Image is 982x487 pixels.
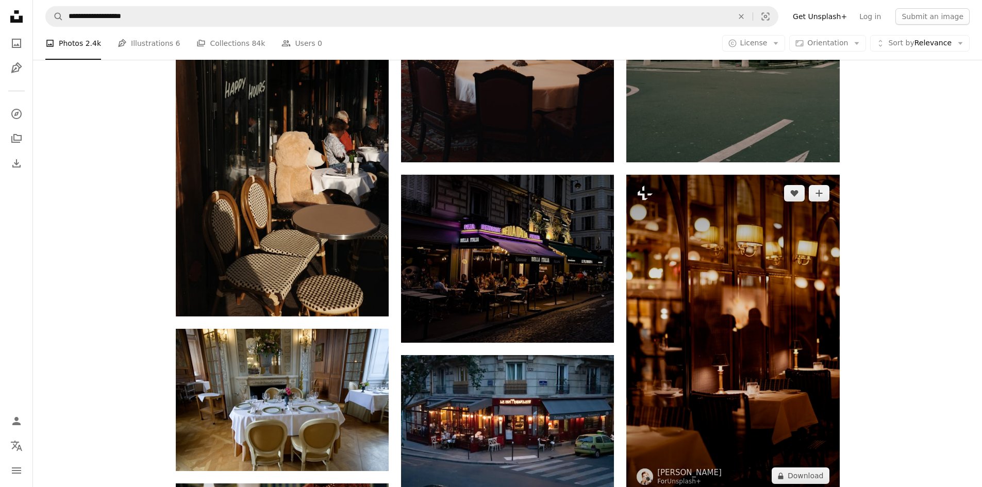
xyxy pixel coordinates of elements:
a: Illustrations [6,58,27,78]
button: Orientation [789,35,866,52]
a: a dining room with a table set for four [176,395,389,405]
img: people sitting on chairs near building during night time [401,175,614,343]
span: 0 [318,38,322,49]
div: For [657,478,722,486]
button: Clear [730,7,753,26]
a: Collections [6,128,27,149]
a: Get Unsplash+ [787,8,853,25]
a: Log in / Sign up [6,411,27,431]
a: A dimly lit restaurant with tables and chairs [626,330,839,339]
button: Add to Collection [809,185,829,201]
span: Orientation [807,39,848,47]
span: Relevance [888,38,952,48]
span: 6 [176,38,180,49]
button: Visual search [753,7,778,26]
button: Search Unsplash [46,7,63,26]
button: Sort byRelevance [870,35,970,52]
img: Go to laura adai's profile [637,468,653,485]
button: Submit an image [895,8,970,25]
a: Home — Unsplash [6,6,27,29]
a: Explore [6,104,27,124]
button: Menu [6,460,27,481]
a: Log in [853,8,887,25]
a: Users 0 [281,27,322,60]
span: Sort by [888,39,914,47]
a: people walking on street near brown concrete building during daytime [401,422,614,431]
span: License [740,39,768,47]
button: Language [6,435,27,456]
a: people sitting on chairs near building during night time [401,254,614,263]
button: Like [784,185,805,201]
a: Collections 84k [196,27,265,60]
img: a dining room with a table set for four [176,329,389,471]
button: License [722,35,786,52]
span: 84k [252,38,265,49]
a: Photos [6,33,27,54]
a: Illustrations 6 [118,27,180,60]
a: Unsplash+ [667,478,701,485]
form: Find visuals sitewide [45,6,778,27]
a: Download History [6,153,27,174]
button: Download [772,467,829,484]
a: [PERSON_NAME] [657,467,722,478]
a: A group of people sitting at tables outside of a restaurant [176,152,389,161]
